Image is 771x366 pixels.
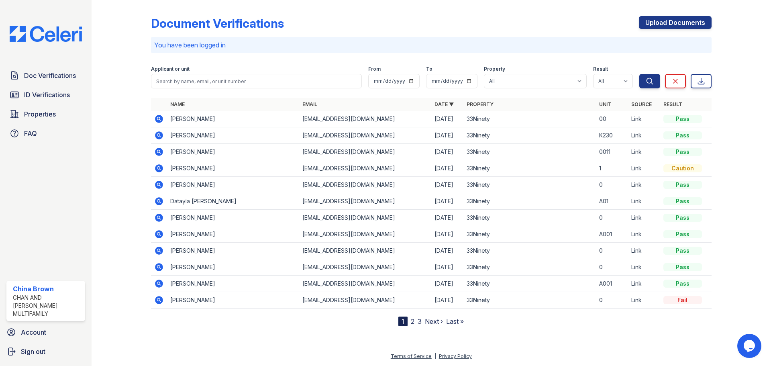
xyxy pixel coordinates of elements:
[463,226,596,243] td: 33Ninety
[426,66,432,72] label: To
[299,111,431,127] td: [EMAIL_ADDRESS][DOMAIN_NAME]
[439,353,472,359] a: Privacy Policy
[6,67,85,84] a: Doc Verifications
[463,111,596,127] td: 33Ninety
[593,66,608,72] label: Result
[446,317,464,325] a: Last »
[463,243,596,259] td: 33Ninety
[663,214,702,222] div: Pass
[368,66,381,72] label: From
[628,259,660,276] td: Link
[167,210,299,226] td: [PERSON_NAME]
[663,115,702,123] div: Pass
[151,16,284,31] div: Document Verifications
[663,230,702,238] div: Pass
[418,317,422,325] a: 3
[431,193,463,210] td: [DATE]
[628,226,660,243] td: Link
[631,101,652,107] a: Source
[21,347,45,356] span: Sign out
[170,101,185,107] a: Name
[299,276,431,292] td: [EMAIL_ADDRESS][DOMAIN_NAME]
[463,259,596,276] td: 33Ninety
[596,210,628,226] td: 0
[391,353,432,359] a: Terms of Service
[628,243,660,259] td: Link
[431,127,463,144] td: [DATE]
[302,101,317,107] a: Email
[599,101,611,107] a: Unit
[596,259,628,276] td: 0
[167,243,299,259] td: [PERSON_NAME]
[463,210,596,226] td: 33Ninety
[3,344,88,360] a: Sign out
[431,292,463,309] td: [DATE]
[431,226,463,243] td: [DATE]
[463,127,596,144] td: 33Ninety
[628,127,660,144] td: Link
[13,294,82,318] div: Ghan and [PERSON_NAME] Multifamily
[24,129,37,138] span: FAQ
[167,177,299,193] td: [PERSON_NAME]
[663,247,702,255] div: Pass
[663,164,702,172] div: Caution
[737,334,763,358] iframe: chat widget
[6,87,85,103] a: ID Verifications
[596,144,628,160] td: 0011
[663,148,702,156] div: Pass
[628,193,660,210] td: Link
[484,66,505,72] label: Property
[431,259,463,276] td: [DATE]
[663,181,702,189] div: Pass
[24,71,76,80] span: Doc Verifications
[628,111,660,127] td: Link
[596,292,628,309] td: 0
[167,160,299,177] td: [PERSON_NAME]
[596,177,628,193] td: 0
[639,16,712,29] a: Upload Documents
[151,66,190,72] label: Applicant or unit
[167,144,299,160] td: [PERSON_NAME]
[299,210,431,226] td: [EMAIL_ADDRESS][DOMAIN_NAME]
[663,101,682,107] a: Result
[411,317,414,325] a: 2
[434,353,436,359] div: |
[299,226,431,243] td: [EMAIL_ADDRESS][DOMAIN_NAME]
[596,160,628,177] td: 1
[431,160,463,177] td: [DATE]
[299,177,431,193] td: [EMAIL_ADDRESS][DOMAIN_NAME]
[463,177,596,193] td: 33Ninety
[463,160,596,177] td: 33Ninety
[3,324,88,340] a: Account
[463,193,596,210] td: 33Ninety
[628,292,660,309] td: Link
[3,26,88,42] img: CE_Logo_Blue-a8612792a0a2168367f1c8372b55b34899dd931a85d93a1a3d3e32e68fde9ad4.png
[434,101,454,107] a: Date ▼
[425,317,443,325] a: Next ›
[167,226,299,243] td: [PERSON_NAME]
[151,74,362,88] input: Search by name, email, or unit number
[154,40,708,50] p: You have been logged in
[663,131,702,139] div: Pass
[663,280,702,288] div: Pass
[596,127,628,144] td: K230
[596,276,628,292] td: A001
[299,243,431,259] td: [EMAIL_ADDRESS][DOMAIN_NAME]
[6,125,85,141] a: FAQ
[299,144,431,160] td: [EMAIL_ADDRESS][DOMAIN_NAME]
[663,296,702,304] div: Fail
[431,210,463,226] td: [DATE]
[431,276,463,292] td: [DATE]
[628,144,660,160] td: Link
[463,292,596,309] td: 33Ninety
[463,144,596,160] td: 33Ninety
[167,127,299,144] td: [PERSON_NAME]
[628,160,660,177] td: Link
[24,109,56,119] span: Properties
[167,259,299,276] td: [PERSON_NAME]
[167,276,299,292] td: [PERSON_NAME]
[299,127,431,144] td: [EMAIL_ADDRESS][DOMAIN_NAME]
[663,263,702,271] div: Pass
[628,177,660,193] td: Link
